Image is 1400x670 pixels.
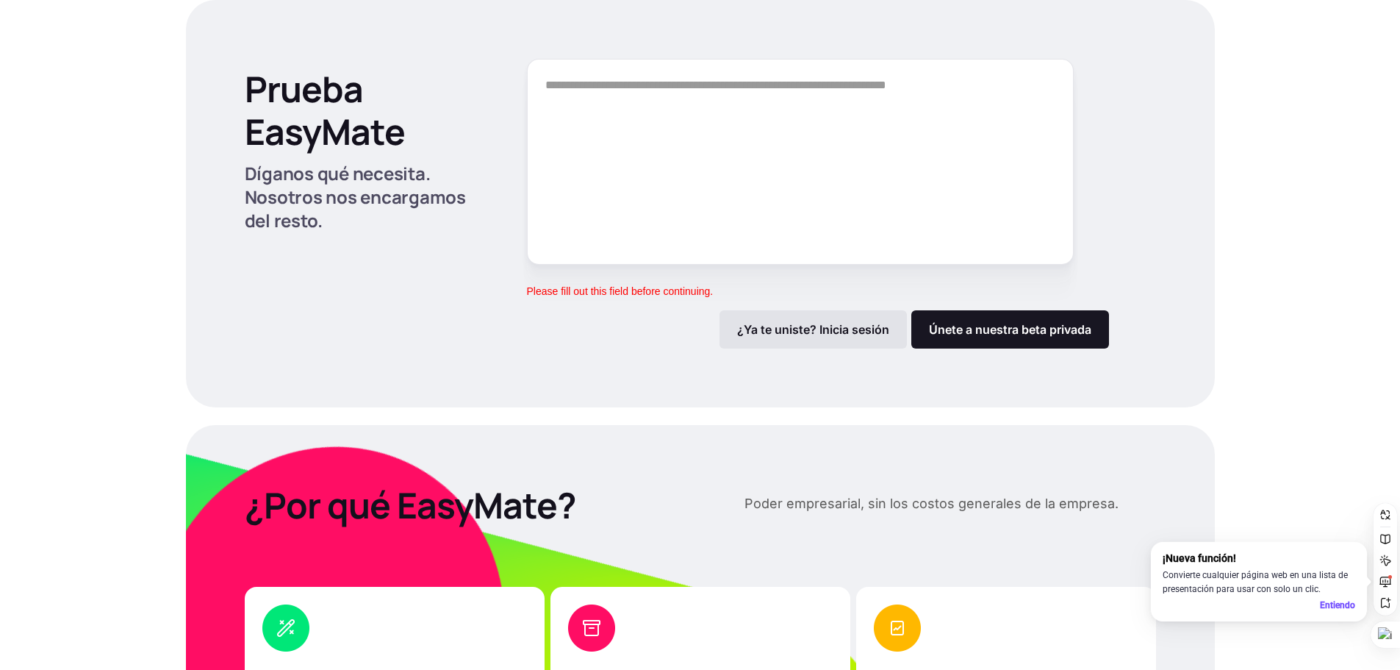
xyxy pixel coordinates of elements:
[744,496,1119,511] font: Poder empresarial, sin los costos generales de la empresa.
[719,310,907,349] a: ¿Ya te uniste? Inicia sesión
[245,65,405,155] font: Prueba EasyMate
[527,59,1109,349] form: Forma
[929,322,1091,337] font: Únete a nuestra beta privada
[911,310,1109,349] a: Únete a nuestra beta privada
[737,322,889,337] font: ¿Ya te uniste? Inicia sesión
[527,284,714,299] div: Please fill out this field before continuing.
[245,481,577,529] font: ¿Por qué EasyMate?
[245,161,466,232] font: Díganos qué necesita. Nosotros nos encargamos del resto.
